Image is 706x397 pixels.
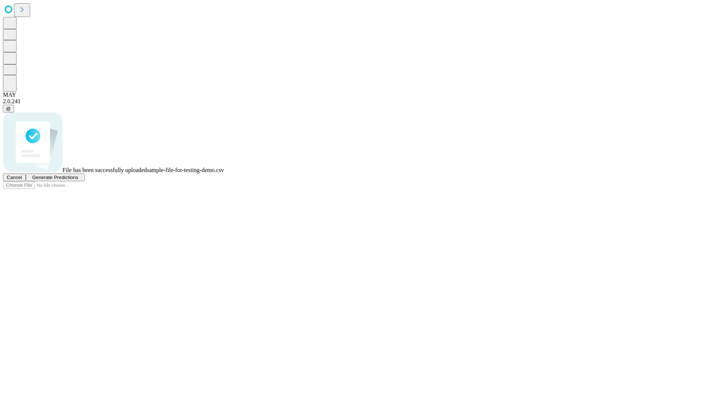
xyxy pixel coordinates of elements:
span: Cancel [7,175,22,180]
div: 2.0.241 [3,98,703,105]
span: Generate Predictions [32,175,78,180]
div: MAY [3,92,703,98]
button: @ [3,105,14,112]
button: Generate Predictions [26,174,85,181]
button: Cancel [3,174,26,181]
span: @ [6,106,11,111]
span: sample-file-for-testing-demo.csv [147,167,224,173]
span: File has been successfully uploaded [63,167,147,173]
